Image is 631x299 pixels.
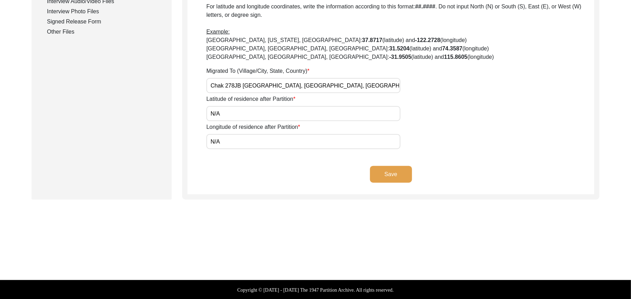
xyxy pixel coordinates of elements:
label: Longitude of residence after Partition [206,123,300,131]
label: Latitude of residence after Partition [206,95,295,103]
div: Interview Photo Files [47,7,163,16]
b: 37.8717 [362,37,383,43]
span: Example: [206,29,230,35]
label: Migrated To (Village/City, State, Country) [206,67,309,75]
p: For latitude and longitude coordinates, write the information according to this format: . Do not ... [206,2,594,61]
button: Save [370,166,412,183]
label: Copyright © [DATE] - [DATE] The 1947 Partition Archive. All rights reserved. [237,286,393,294]
b: 31.5204 [389,46,410,51]
b: 74.3587 [442,46,462,51]
div: Other Files [47,28,163,36]
b: 115.8605 [444,54,467,60]
b: ##.#### [415,4,435,9]
b: -122.2728 [415,37,440,43]
b: -31.9505 [389,54,411,60]
div: Signed Release Form [47,18,163,26]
